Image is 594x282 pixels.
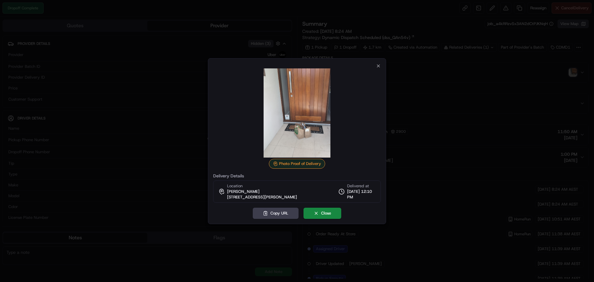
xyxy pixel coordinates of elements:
button: Close [303,208,341,219]
img: photo_proof_of_delivery image [252,68,342,158]
button: Copy URL [253,208,299,219]
span: [DATE] 12:10 PM [347,189,376,200]
label: Delivery Details [213,174,381,178]
span: [STREET_ADDRESS][PERSON_NAME] [227,194,297,200]
div: Photo Proof of Delivery [269,159,325,169]
span: Location [227,183,243,189]
span: [PERSON_NAME] [227,189,260,194]
span: Delivered at [347,183,376,189]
